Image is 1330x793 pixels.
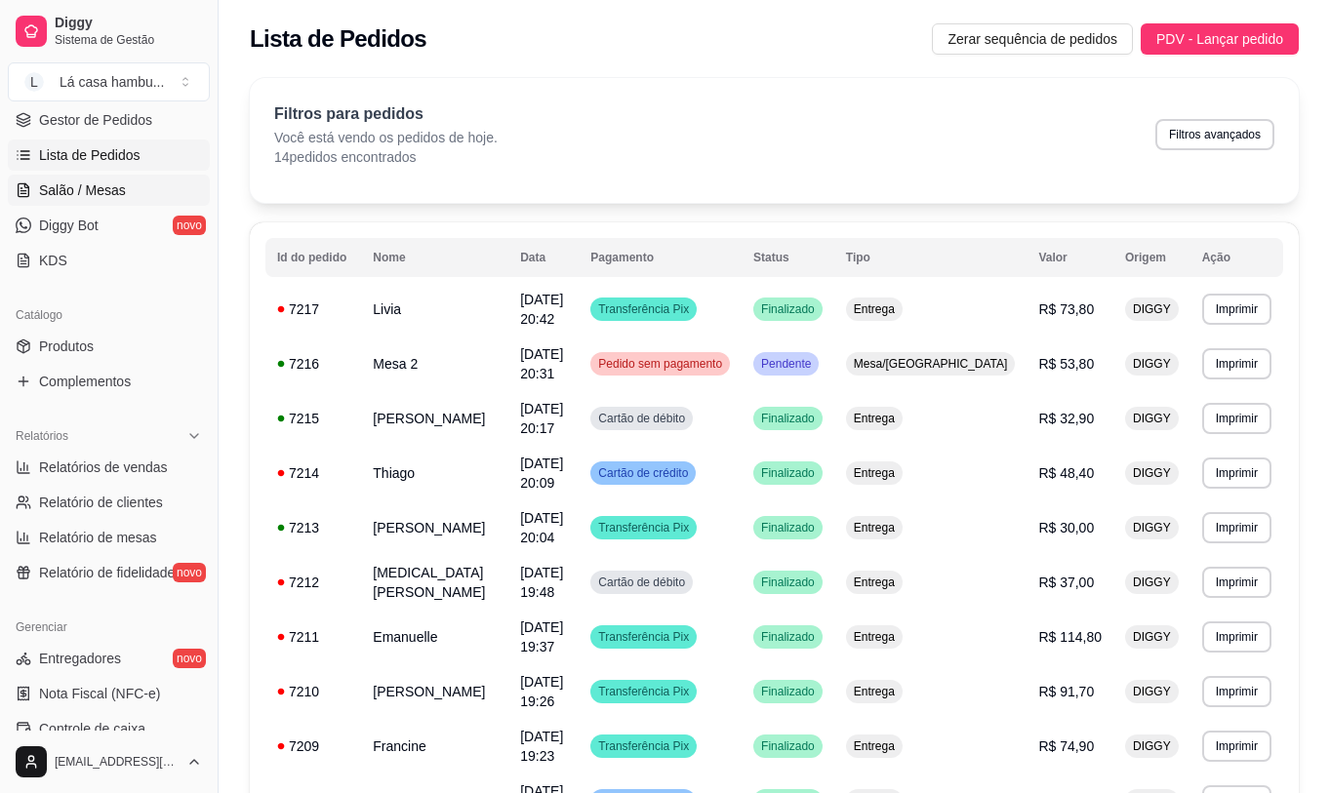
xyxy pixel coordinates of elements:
[850,684,899,699] span: Entrega
[594,520,693,535] span: Transferência Pix
[850,411,899,426] span: Entrega
[277,573,349,592] div: 7212
[8,452,210,483] a: Relatórios de vendas
[757,520,819,535] span: Finalizado
[277,299,349,319] div: 7217
[1038,684,1094,699] span: R$ 91,70
[1038,356,1094,372] span: R$ 53,80
[361,337,508,391] td: Mesa 2
[834,238,1028,277] th: Tipo
[277,354,349,374] div: 7216
[361,664,508,719] td: [PERSON_NAME]
[39,528,157,547] span: Relatório de mesas
[850,629,899,645] span: Entrega
[579,238,742,277] th: Pagamento
[757,684,819,699] span: Finalizado
[277,627,349,647] div: 7211
[757,465,819,481] span: Finalizado
[594,738,693,754] span: Transferência Pix
[8,713,210,744] a: Controle de caixa
[520,292,563,327] span: [DATE] 20:42
[594,629,693,645] span: Transferência Pix
[1129,575,1175,590] span: DIGGY
[60,72,164,92] div: Lá casa hambu ...
[1202,294,1271,325] button: Imprimir
[361,391,508,446] td: [PERSON_NAME]
[1038,520,1094,535] span: R$ 30,00
[1113,238,1190,277] th: Origem
[757,356,815,372] span: Pendente
[1129,465,1175,481] span: DIGGY
[594,575,689,590] span: Cartão de débito
[850,356,1012,372] span: Mesa/[GEOGRAPHIC_DATA]
[520,401,563,436] span: [DATE] 20:17
[16,428,68,444] span: Relatórios
[8,245,210,276] a: KDS
[850,575,899,590] span: Entrega
[361,282,508,337] td: Livia
[39,110,152,130] span: Gestor de Pedidos
[520,729,563,764] span: [DATE] 19:23
[757,575,819,590] span: Finalizado
[1202,621,1271,653] button: Imprimir
[1038,301,1094,317] span: R$ 73,80
[8,366,210,397] a: Complementos
[39,684,160,703] span: Nota Fiscal (NFC-e)
[8,643,210,674] a: Entregadoresnovo
[757,301,819,317] span: Finalizado
[757,411,819,426] span: Finalizado
[39,563,175,582] span: Relatório de fidelidade
[520,619,563,654] span: [DATE] 19:37
[39,145,141,165] span: Lista de Pedidos
[39,251,67,270] span: KDS
[8,175,210,206] a: Salão / Mesas
[1129,738,1175,754] span: DIGGY
[1155,119,1274,150] button: Filtros avançados
[265,238,361,277] th: Id do pedido
[361,610,508,664] td: Emanuelle
[39,719,145,738] span: Controle de caixa
[757,738,819,754] span: Finalizado
[1129,411,1175,426] span: DIGGY
[361,446,508,500] td: Thiago
[39,372,131,391] span: Complementos
[742,238,834,277] th: Status
[520,674,563,709] span: [DATE] 19:26
[1129,520,1175,535] span: DIGGY
[55,32,202,48] span: Sistema de Gestão
[361,555,508,610] td: [MEDICAL_DATA][PERSON_NAME]
[520,510,563,545] span: [DATE] 20:04
[1129,684,1175,699] span: DIGGY
[594,465,692,481] span: Cartão de crédito
[1202,676,1271,707] button: Imprimir
[361,500,508,555] td: [PERSON_NAME]
[8,522,210,553] a: Relatório de mesas
[1202,731,1271,762] button: Imprimir
[250,23,426,55] h2: Lista de Pedidos
[8,139,210,171] a: Lista de Pedidos
[1141,23,1299,55] button: PDV - Lançar pedido
[361,719,508,773] td: Francine
[39,493,163,512] span: Relatório de clientes
[1202,457,1271,489] button: Imprimir
[39,180,126,200] span: Salão / Mesas
[55,15,202,32] span: Diggy
[1129,629,1175,645] span: DIGGY
[8,299,210,331] div: Catálogo
[1202,512,1271,543] button: Imprimir
[277,518,349,537] div: 7213
[520,346,563,381] span: [DATE] 20:31
[850,738,899,754] span: Entrega
[947,28,1117,50] span: Zerar sequência de pedidos
[8,678,210,709] a: Nota Fiscal (NFC-e)
[8,331,210,362] a: Produtos
[520,565,563,600] span: [DATE] 19:48
[39,337,94,356] span: Produtos
[520,456,563,491] span: [DATE] 20:09
[274,102,498,126] p: Filtros para pedidos
[1027,238,1113,277] th: Valor
[1129,301,1175,317] span: DIGGY
[1038,465,1094,481] span: R$ 48,40
[508,238,579,277] th: Data
[8,8,210,55] a: DiggySistema de Gestão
